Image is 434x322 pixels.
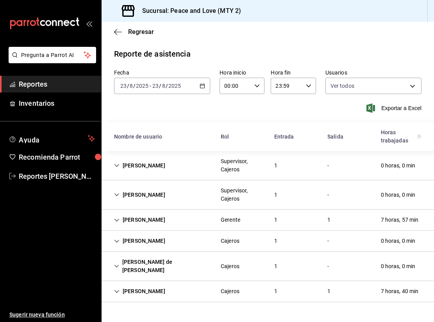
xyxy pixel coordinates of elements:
div: Cell [375,284,425,299]
div: Cell [268,259,284,274]
div: Cell [375,259,422,274]
span: Reportes [19,79,95,89]
span: Inventarios [19,98,95,109]
button: Pregunta a Parrot AI [9,47,96,63]
div: Cell [268,188,284,202]
div: Row [102,231,434,252]
div: Cell [214,284,246,299]
span: Recomienda Parrot [19,152,95,162]
div: Row [102,252,434,281]
div: Cell [268,213,284,227]
svg: El total de horas trabajadas por usuario es el resultado de la suma redondeada del registro de ho... [417,133,421,140]
div: Cell [108,255,214,278]
span: Ver todos [330,82,354,90]
div: Cell [214,213,246,227]
div: Container [102,122,434,302]
span: / [127,83,129,89]
div: Cell [321,158,335,173]
span: / [166,83,168,89]
div: Cell [108,213,171,227]
div: HeadCell [214,130,268,144]
div: Cell [375,234,422,248]
div: Cajeros [221,262,239,270]
div: Cell [321,284,337,299]
div: Cajeros [221,287,239,295]
div: Reporte de asistencia [114,48,191,60]
div: Gerente [221,216,240,224]
span: Pregunta a Parrot AI [21,51,84,59]
div: Cell [214,154,268,177]
div: Cell [268,284,284,299]
div: HeadCell [321,130,375,144]
span: Sugerir nueva función [9,311,95,319]
div: Cell [375,213,425,227]
span: Ayuda [19,134,85,143]
button: open_drawer_menu [86,20,92,27]
div: HeadCell [375,125,428,148]
div: Cell [375,188,422,202]
button: Exportar a Excel [368,103,421,113]
div: HeadCell [108,130,214,144]
div: Cell [321,213,337,227]
label: Usuarios [325,70,421,75]
div: Cell [214,183,268,206]
div: Cell [214,234,246,248]
input: -- [120,83,127,89]
div: Cell [321,234,335,248]
div: Cell [214,259,246,274]
h3: Sucursal: Peace and Love (MTY 2) [136,6,241,16]
div: Row [102,281,434,302]
div: Cajeros [221,237,239,245]
div: Head [102,122,434,151]
span: Regresar [128,28,154,36]
div: Cell [108,234,171,248]
label: Hora fin [271,70,316,75]
div: HeadCell [268,130,321,144]
div: Supervisor, Cajeros [221,157,262,174]
input: ---- [168,83,181,89]
span: - [150,83,151,89]
span: / [133,83,136,89]
div: Cell [375,158,422,173]
div: Supervisor, Cajeros [221,187,262,203]
div: Row [102,151,434,180]
div: Cell [321,259,335,274]
div: Cell [268,234,284,248]
label: Fecha [114,70,210,75]
span: Reportes [PERSON_NAME] [19,171,95,181]
input: ---- [136,83,149,89]
div: Cell [108,284,171,299]
div: Row [102,180,434,210]
div: Cell [321,188,335,202]
div: Cell [268,158,284,173]
div: Cell [108,158,171,173]
div: Row [102,210,434,231]
a: Pregunta a Parrot AI [5,57,96,65]
label: Hora inicio [220,70,264,75]
input: -- [162,83,166,89]
input: -- [129,83,133,89]
div: Cell [108,188,171,202]
button: Regresar [114,28,154,36]
span: / [159,83,161,89]
input: -- [152,83,159,89]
